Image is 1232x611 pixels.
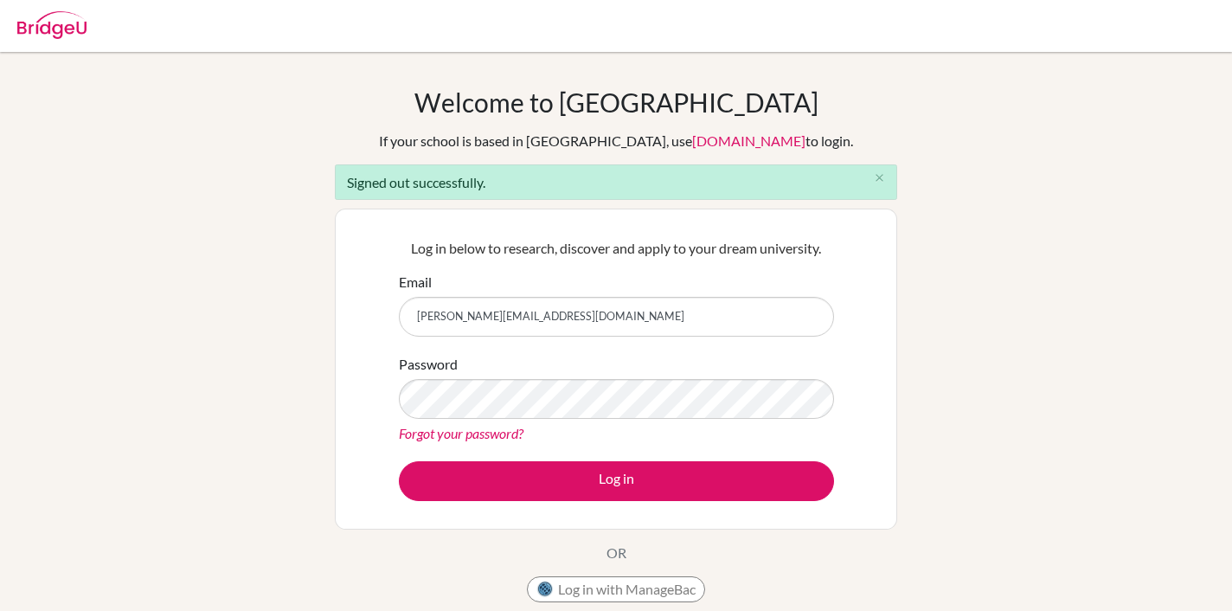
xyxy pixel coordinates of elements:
div: If your school is based in [GEOGRAPHIC_DATA], use to login. [379,131,853,151]
label: Email [399,272,432,293]
label: Password [399,354,458,375]
a: [DOMAIN_NAME] [692,132,805,149]
a: Forgot your password? [399,425,523,441]
button: Log in [399,461,834,501]
i: close [873,171,886,184]
h1: Welcome to [GEOGRAPHIC_DATA] [414,87,818,118]
button: Log in with ManageBac [527,576,705,602]
p: OR [606,543,626,563]
img: Bridge-U [17,11,87,39]
p: Log in below to research, discover and apply to your dream university. [399,238,834,259]
button: Close [862,165,896,191]
div: Signed out successfully. [335,164,897,200]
